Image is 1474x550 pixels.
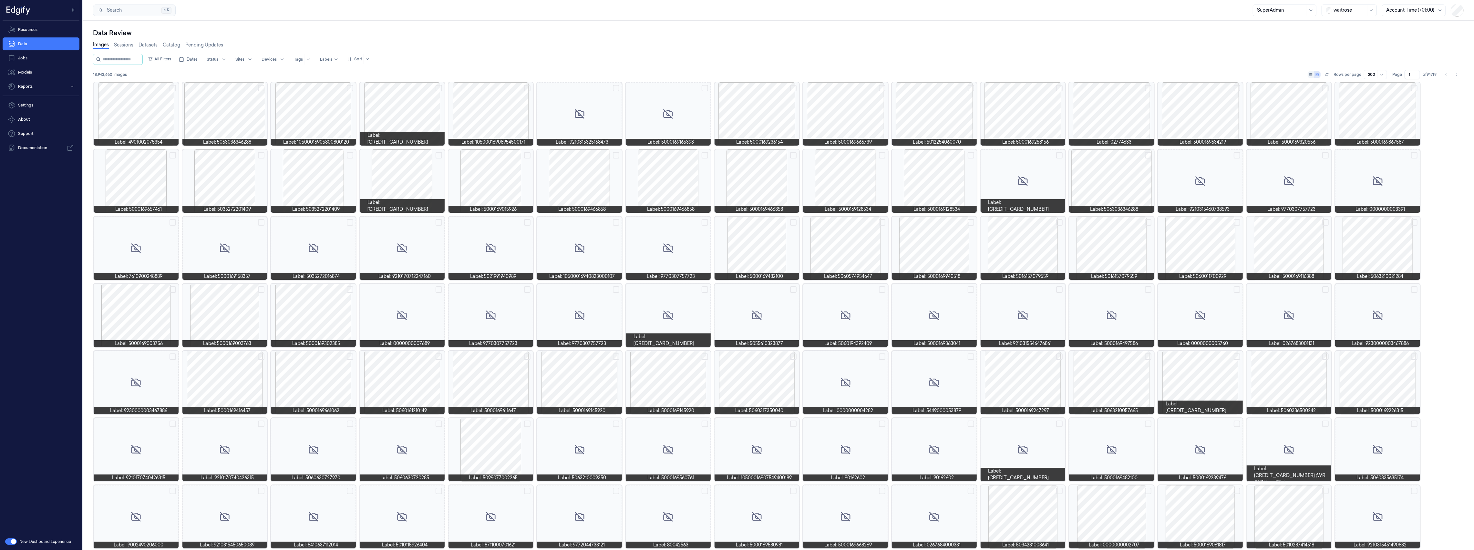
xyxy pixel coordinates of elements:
[1091,474,1138,481] span: Label: 5000169482100
[1179,474,1227,481] span: Label: 5000169239476
[163,42,180,48] a: Catalog
[470,206,517,213] span: Label: 5000169015926
[1145,353,1151,360] button: Select row
[913,206,960,213] span: Label: 5000169128534
[93,41,109,49] a: Images
[1267,206,1315,213] span: Label: 9770307757723
[1145,85,1151,91] button: Select row
[436,421,442,427] button: Select row
[93,72,127,77] span: 18,943,660 Images
[702,421,708,427] button: Select row
[436,488,442,494] button: Select row
[1056,219,1063,226] button: Select row
[436,85,442,91] button: Select row
[824,340,872,347] span: Label: 5060194392409
[3,113,79,126] button: About
[823,407,873,414] span: Label: 0000000004282
[913,273,960,280] span: Label: 5000169940518
[1411,152,1417,158] button: Select row
[968,286,974,293] button: Select row
[1411,353,1417,360] button: Select row
[613,85,619,91] button: Select row
[647,474,694,481] span: Label: 5000169560761
[1254,465,1329,486] span: Label: [CREDIT_CARD_NUMBER] (WR CI Chives 20g)
[203,340,251,347] span: Label: 5000169003763
[470,273,516,280] span: Label: 5021991940989
[1091,273,1137,280] span: Label: 5016157079559
[988,468,1063,481] span: Label: [CREDIT_CARD_NUMBER]
[790,152,797,158] button: Select row
[1392,72,1402,77] span: Page
[727,474,792,481] span: Label: 10500016907549400189
[1234,219,1240,226] button: Select row
[347,421,353,427] button: Select row
[292,340,340,347] span: Label: 5000169302385
[3,127,79,140] a: Support
[200,542,254,548] span: Label: 9210315450650089
[879,421,885,427] button: Select row
[1322,353,1329,360] button: Select row
[1180,139,1226,146] span: Label: 5000169634219
[203,139,251,146] span: Label: 5063036346288
[913,542,961,548] span: Label: 0267684000331
[1322,421,1329,427] button: Select row
[1411,286,1417,293] button: Select row
[1002,273,1048,280] span: Label: 5016157079559
[879,286,885,293] button: Select row
[3,37,79,50] a: Data
[968,421,974,427] button: Select row
[524,85,531,91] button: Select row
[1145,152,1151,158] button: Select row
[367,132,442,146] span: Label: [CREDIT_CARD_NUMBER]
[736,206,783,213] span: Label: 5000169466858
[1452,70,1461,79] button: Go to next page
[790,353,797,360] button: Select row
[524,421,531,427] button: Select row
[258,85,264,91] button: Select row
[879,152,885,158] button: Select row
[1178,340,1228,347] span: Label: 0000000005760
[461,139,525,146] span: Label: 10500016908954500171
[1056,488,1063,494] button: Select row
[471,542,516,548] span: Label: 8711000701621
[3,141,79,154] a: Documentation
[736,542,783,548] span: Label: 5000169580981
[831,474,865,481] span: Label: 90162602
[1180,542,1226,548] span: Label: 5000169061817
[203,206,251,213] span: Label: 5035272201409
[1234,152,1240,158] button: Select row
[1322,488,1329,494] button: Select row
[3,23,79,36] a: Resources
[115,139,162,146] span: Label: 4901002075354
[736,139,783,146] span: Label: 5000169236154
[185,42,223,48] a: Pending Updates
[3,80,79,93] button: Reports
[1322,286,1329,293] button: Select row
[115,273,162,280] span: Label: 7610900248889
[1090,407,1138,414] span: Label: 5063210057665
[1411,421,1417,427] button: Select row
[736,273,783,280] span: Label: 5000169482100
[613,353,619,360] button: Select row
[702,286,708,293] button: Select row
[824,273,872,280] span: Label: 5060574954647
[968,152,974,158] button: Select row
[470,407,516,414] span: Label: 5000169611647
[1234,85,1240,91] button: Select row
[1056,85,1063,91] button: Select row
[968,353,974,360] button: Select row
[790,286,797,293] button: Select row
[436,286,442,293] button: Select row
[378,273,431,280] span: Label: 9210170712247160
[293,407,339,414] span: Label: 5000169661062
[1357,273,1404,280] span: Label: 5063210021284
[347,152,353,158] button: Select row
[258,219,264,226] button: Select row
[1145,421,1151,427] button: Select row
[1234,421,1240,427] button: Select row
[1322,219,1329,226] button: Select row
[436,219,442,226] button: Select row
[790,85,797,91] button: Select row
[1179,273,1226,280] span: Label: 5060011700929
[367,199,442,213] span: Label: [CREDIT_CARD_NUMBER]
